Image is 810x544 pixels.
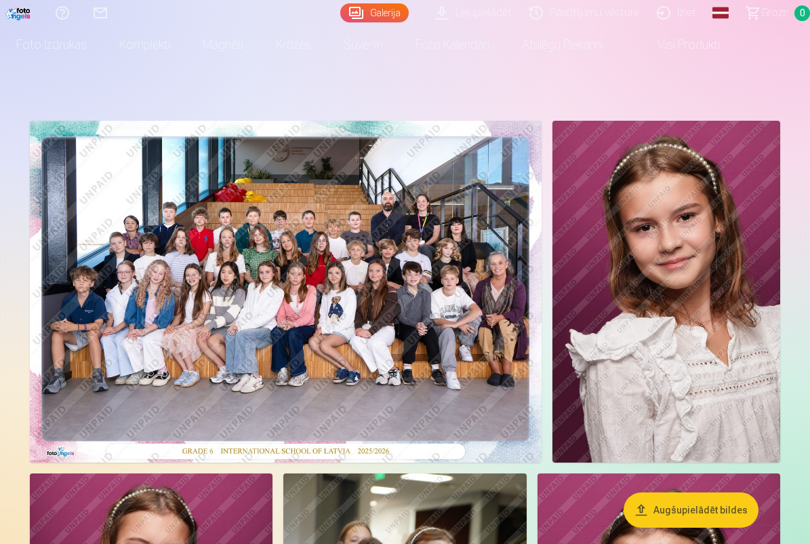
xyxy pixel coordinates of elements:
a: Atslēgu piekariņi [506,26,620,64]
img: /fa1 [5,5,33,20]
a: Komplekti [103,26,186,64]
span: 0 [794,5,810,21]
span: Grozs [761,5,789,21]
a: Krūzes [260,26,327,64]
a: Magnēti [186,26,260,64]
a: Suvenīri [327,26,399,64]
a: Foto kalendāri [399,26,506,64]
a: Visi produkti [620,26,736,64]
button: Augšupielādēt bildes [624,492,758,528]
a: Galerija [340,3,409,22]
